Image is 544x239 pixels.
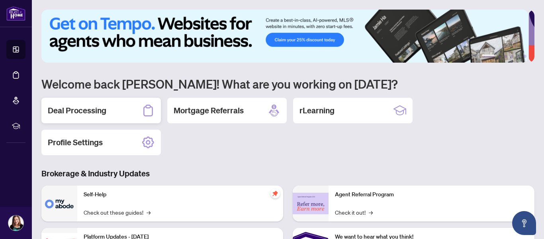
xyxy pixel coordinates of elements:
h2: Mortgage Referrals [174,105,244,116]
h2: Deal Processing [48,105,106,116]
button: 5 [517,55,520,58]
h1: Welcome back [PERSON_NAME]! What are you working on [DATE]? [41,76,534,91]
h3: Brokerage & Industry Updates [41,168,534,179]
h2: rLearning [299,105,335,116]
p: Agent Referral Program [335,190,528,199]
h2: Profile Settings [48,137,103,148]
img: Agent Referral Program [293,193,329,215]
button: 6 [523,55,526,58]
span: → [369,208,373,217]
button: 1 [482,55,495,58]
button: 2 [498,55,501,58]
a: Check it out!→ [335,208,373,217]
span: pushpin [270,189,280,198]
span: → [147,208,151,217]
img: Profile Icon [8,215,23,231]
p: Self-Help [84,190,277,199]
button: 4 [511,55,514,58]
img: Slide 0 [41,10,528,63]
a: Check out these guides!→ [84,208,151,217]
img: Self-Help [41,186,77,221]
button: Open asap [512,211,536,235]
img: logo [6,6,25,21]
button: 3 [504,55,507,58]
